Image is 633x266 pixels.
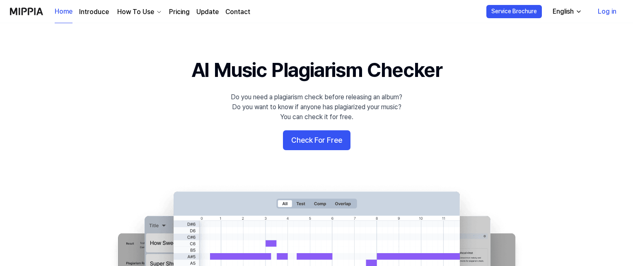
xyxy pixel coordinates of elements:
[551,7,575,17] div: English
[486,5,542,18] button: Service Brochure
[55,0,72,23] a: Home
[79,7,109,17] a: Introduce
[116,7,156,17] div: How To Use
[225,7,250,17] a: Contact
[231,92,402,122] div: Do you need a plagiarism check before releasing an album? Do you want to know if anyone has plagi...
[283,130,350,150] button: Check For Free
[196,7,219,17] a: Update
[116,7,162,17] button: How To Use
[546,3,587,20] button: English
[191,56,442,84] h1: AI Music Plagiarism Checker
[169,7,190,17] a: Pricing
